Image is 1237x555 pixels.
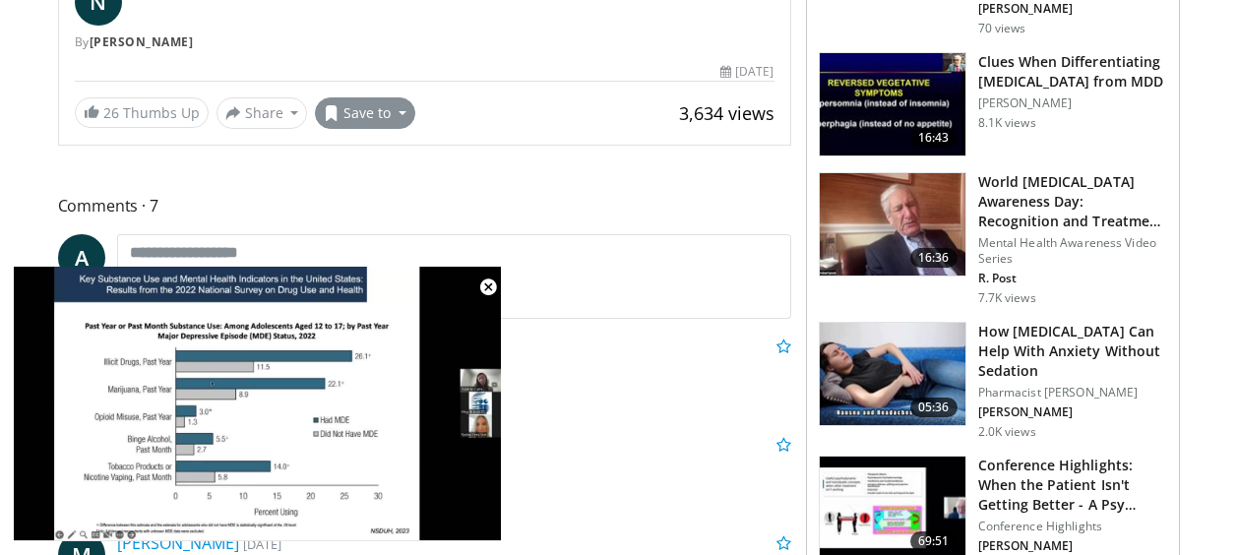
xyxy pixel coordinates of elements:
[910,128,958,148] span: 16:43
[243,535,281,553] small: [DATE]
[978,519,1167,534] p: Conference Highlights
[117,532,239,554] a: [PERSON_NAME]
[978,404,1167,420] p: [PERSON_NAME]
[910,398,958,417] span: 05:36
[720,63,773,81] div: [DATE]
[90,33,194,50] a: [PERSON_NAME]
[978,290,1036,306] p: 7.7K views
[679,101,774,125] span: 3,634 views
[978,271,1167,286] p: R. Post
[978,95,1167,111] p: [PERSON_NAME]
[819,52,1167,156] a: 16:43 Clues When Differentiating [MEDICAL_DATA] from MDD [PERSON_NAME] 8.1K views
[75,33,774,51] div: By
[819,322,1167,440] a: 05:36 How [MEDICAL_DATA] Can Help With Anxiety Without Sedation Pharmacist [PERSON_NAME] [PERSON_...
[978,172,1167,231] h3: World [MEDICAL_DATA] Awareness Day: Recognition and Treatment of C…
[58,193,791,218] span: Comments 7
[103,103,119,122] span: 26
[315,97,415,129] button: Save to
[978,456,1167,515] h3: Conference Highlights: When the Patient Isn't Getting Better - A Psy…
[978,385,1167,401] p: Pharmacist [PERSON_NAME]
[978,322,1167,381] h3: How [MEDICAL_DATA] Can Help With Anxiety Without Sedation
[216,97,308,129] button: Share
[75,97,209,128] a: 26 Thumbs Up
[978,235,1167,267] p: Mental Health Awareness Video Series
[468,267,508,308] button: Close
[820,173,965,276] img: dad9b3bb-f8af-4dab-abc0-c3e0a61b252e.150x105_q85_crop-smart_upscale.jpg
[910,531,958,551] span: 69:51
[910,248,958,268] span: 16:36
[820,53,965,155] img: a6520382-d332-4ed3-9891-ee688fa49237.150x105_q85_crop-smart_upscale.jpg
[58,234,105,281] a: A
[978,21,1026,36] p: 70 views
[978,424,1036,440] p: 2.0K views
[819,172,1167,306] a: 16:36 World [MEDICAL_DATA] Awareness Day: Recognition and Treatment of C… Mental Health Awareness...
[978,538,1167,554] p: [PERSON_NAME]
[14,267,501,541] video-js: Video Player
[978,115,1036,131] p: 8.1K views
[978,52,1167,92] h3: Clues When Differentiating [MEDICAL_DATA] from MDD
[978,1,1167,17] p: [PERSON_NAME]
[820,323,965,425] img: 7bfe4765-2bdb-4a7e-8d24-83e30517bd33.150x105_q85_crop-smart_upscale.jpg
